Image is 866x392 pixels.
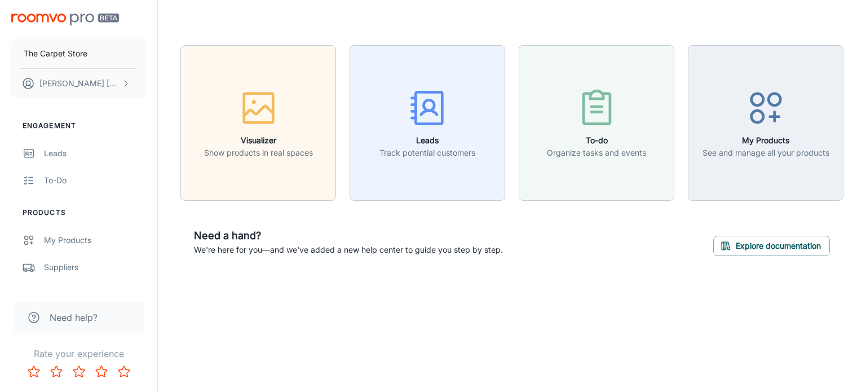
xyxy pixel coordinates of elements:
button: VisualizerShow products in real spaces [180,45,336,201]
a: LeadsTrack potential customers [350,116,505,127]
div: To-do [44,174,146,187]
div: Suppliers [44,261,146,274]
button: To-doOrganize tasks and events [519,45,674,201]
a: To-doOrganize tasks and events [519,116,674,127]
span: Need help? [50,311,98,324]
div: Leads [44,147,146,160]
img: Roomvo PRO Beta [11,14,119,25]
p: We're here for you—and we've added a new help center to guide you step by step. [194,244,503,256]
div: My Products [44,234,146,246]
h6: My Products [702,134,829,147]
button: Explore documentation [713,236,830,256]
p: [PERSON_NAME] [PERSON_NAME] [39,77,119,90]
p: The Carpet Store [24,47,87,60]
p: Organize tasks and events [547,147,646,159]
button: LeadsTrack potential customers [350,45,505,201]
h6: Need a hand? [194,228,503,244]
button: [PERSON_NAME] [PERSON_NAME] [11,69,146,98]
h6: Leads [379,134,475,147]
button: My ProductsSee and manage all your products [688,45,843,201]
p: Track potential customers [379,147,475,159]
button: The Carpet Store [11,39,146,68]
a: Explore documentation [713,239,830,250]
p: Show products in real spaces [204,147,313,159]
h6: To-do [547,134,646,147]
div: QR Codes [44,288,146,301]
a: My ProductsSee and manage all your products [688,116,843,127]
p: See and manage all your products [702,147,829,159]
h6: Visualizer [204,134,313,147]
